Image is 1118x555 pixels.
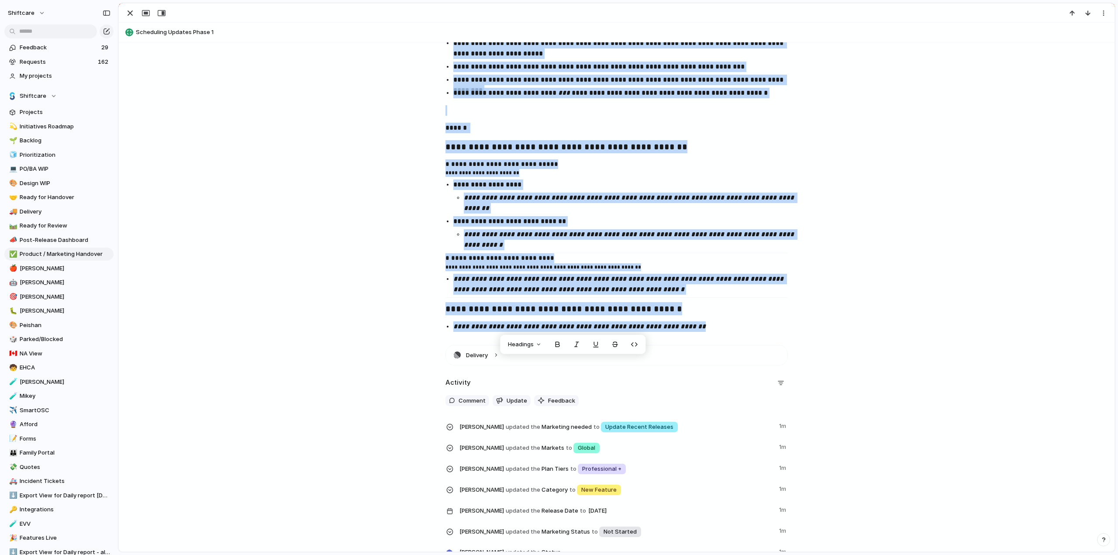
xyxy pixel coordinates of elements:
div: ⬇️Export View for Daily report [DATE] [4,489,114,502]
div: 💫 [9,121,15,131]
a: 🧒EHCA [4,361,114,374]
span: Update [507,396,527,405]
a: 🎨Design WIP [4,177,114,190]
span: [PERSON_NAME] [459,444,504,452]
span: Shiftcare [20,92,46,100]
span: Plan Tiers [459,462,774,475]
span: to [566,444,572,452]
a: 🇨🇦NA View [4,347,114,360]
button: 🛤️ [8,221,17,230]
button: 💻 [8,165,17,173]
span: [PERSON_NAME] [459,507,504,515]
span: [PERSON_NAME] [20,278,110,287]
span: Ready for Review [20,221,110,230]
a: 🔑Integrations [4,503,114,516]
div: 🎲Parked/Blocked [4,333,114,346]
span: Global [578,444,595,452]
button: Update [493,395,531,407]
div: 🛤️ [9,221,15,231]
span: updated the [506,507,540,515]
div: 🧪 [9,377,15,387]
span: Headings [508,340,534,349]
button: 🧪 [8,520,17,528]
div: 🍎 [9,263,15,273]
a: 🧪[PERSON_NAME] [4,376,114,389]
a: 🧪EVV [4,517,114,531]
a: 👪Family Portal [4,446,114,459]
span: [PERSON_NAME] [20,293,110,301]
a: 🔮Afford [4,418,114,431]
a: 🎉Features Live [4,531,114,545]
button: 🧪 [8,378,17,386]
a: 🤖[PERSON_NAME] [4,276,114,289]
div: 🐛[PERSON_NAME] [4,304,114,317]
div: 🚑 [9,476,15,486]
a: 🧪Mikey [4,390,114,403]
button: Headings [503,338,547,352]
button: 🌱 [8,136,17,145]
span: Prioritization [20,151,110,159]
button: 🚑 [8,477,17,486]
div: 🧒 [9,363,15,373]
div: 🎨Peishan [4,319,114,332]
a: 💸Quotes [4,461,114,474]
button: 📣 [8,236,17,245]
div: 🔑 [9,505,15,515]
span: 1m [779,504,788,514]
a: 🤝Ready for Handover [4,191,114,204]
button: 🚚 [8,207,17,216]
span: Markets [459,441,774,454]
span: updated the [506,486,540,494]
button: 🔮 [8,420,17,429]
div: 👪 [9,448,15,458]
button: 👪 [8,448,17,457]
button: 🧒 [8,363,17,372]
div: 💻 [9,164,15,174]
div: 📝 [9,434,15,444]
span: 1m [779,441,788,452]
span: Ready for Handover [20,193,110,202]
button: 🧪 [8,392,17,400]
a: 🛤️Ready for Review [4,219,114,232]
div: 🧪 [9,519,15,529]
div: 📣 [9,235,15,245]
button: 🎨 [8,321,17,330]
div: 🎉 [9,533,15,543]
div: 🔮 [9,420,15,430]
span: 1m [779,420,788,431]
div: 💻PO/BA WIP [4,162,114,176]
span: to [580,507,586,515]
a: My projects [4,69,114,83]
span: 1m [779,525,788,535]
span: Marketing Status [459,525,774,538]
span: Feedback [548,396,575,405]
span: SmartOSC [20,406,110,415]
div: 🤖 [9,278,15,288]
a: 🌱Backlog [4,134,114,147]
a: ✈️SmartOSC [4,404,114,417]
div: 🤝 [9,193,15,203]
span: Comment [459,396,486,405]
a: 📝Forms [4,432,114,445]
div: 🇨🇦 [9,348,15,359]
span: Quotes [20,463,110,472]
a: ✅Product / Marketing Handover [4,248,114,261]
span: PO/BA WIP [20,165,110,173]
a: Feedback29 [4,41,114,54]
span: Marketing needed [459,420,774,433]
div: 🚚Delivery [4,205,114,218]
span: 162 [98,58,110,66]
span: updated the [506,527,540,536]
div: 🌱 [9,136,15,146]
span: Professional + [582,465,621,473]
div: 🧊 [9,150,15,160]
div: 🐛 [9,306,15,316]
span: Scheduling Updates Phase 1 [136,28,1111,37]
span: Incident Tickets [20,477,110,486]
